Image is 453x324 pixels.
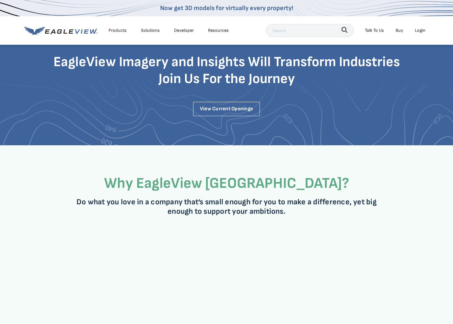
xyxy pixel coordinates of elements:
div: Products [109,26,127,34]
div: Resources [208,26,229,34]
a: Developer [174,26,194,34]
p: Do what you love in a company that’s small enough for you to make a difference, yet big enough to... [71,197,382,216]
a: Now get 3D models for virtually every property! [160,4,293,12]
h3: EagleView Imagery and Insights Will Transform Industries Join Us For the Journey [37,54,416,87]
h3: Why EagleView [GEOGRAPHIC_DATA]? [37,174,416,192]
a: View current openings [193,102,260,116]
div: Talk To Us [365,26,384,34]
a: Buy [396,26,403,34]
div: Login [415,26,425,34]
input: Search [266,24,354,37]
div: Solutions [141,26,160,34]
